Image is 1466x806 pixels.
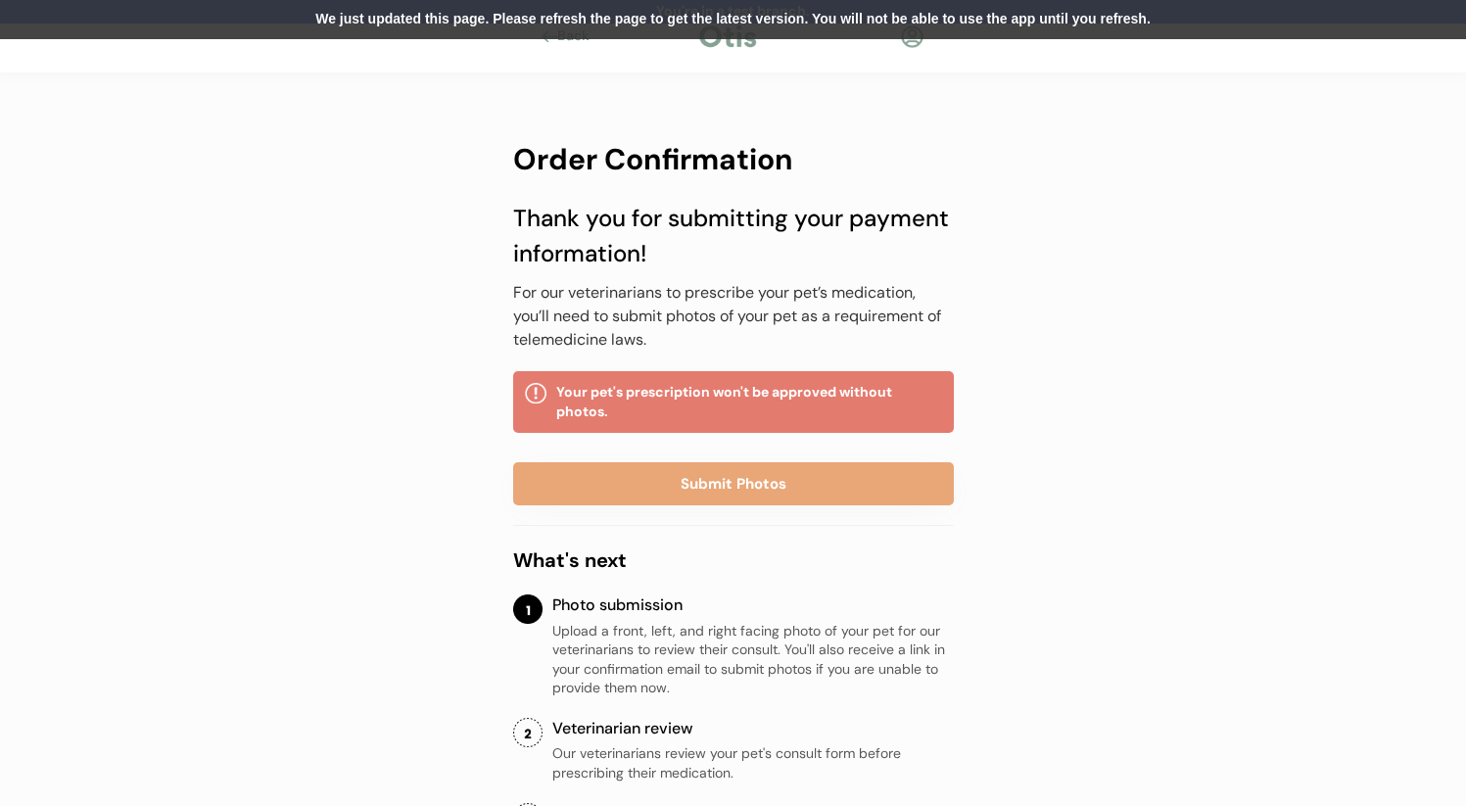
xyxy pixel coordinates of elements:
[552,622,954,698] div: Upload a front, left, and right facing photo of your pet for our veterinarians to review their co...
[513,462,954,505] button: Submit Photos
[552,594,954,616] div: Photo submission
[513,201,954,271] div: Thank you for submitting your payment information!
[513,281,954,352] div: For our veterinarians to prescribe your pet’s medication, you’ll need to submit photos of your pe...
[552,744,954,782] div: Our veterinarians review your pet's consult form before prescribing their medication.
[556,383,942,421] div: Your pet's prescription won't be approved without photos.
[552,718,954,739] div: Veterinarian review
[513,137,954,181] div: Order Confirmation
[513,545,954,575] div: What's next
